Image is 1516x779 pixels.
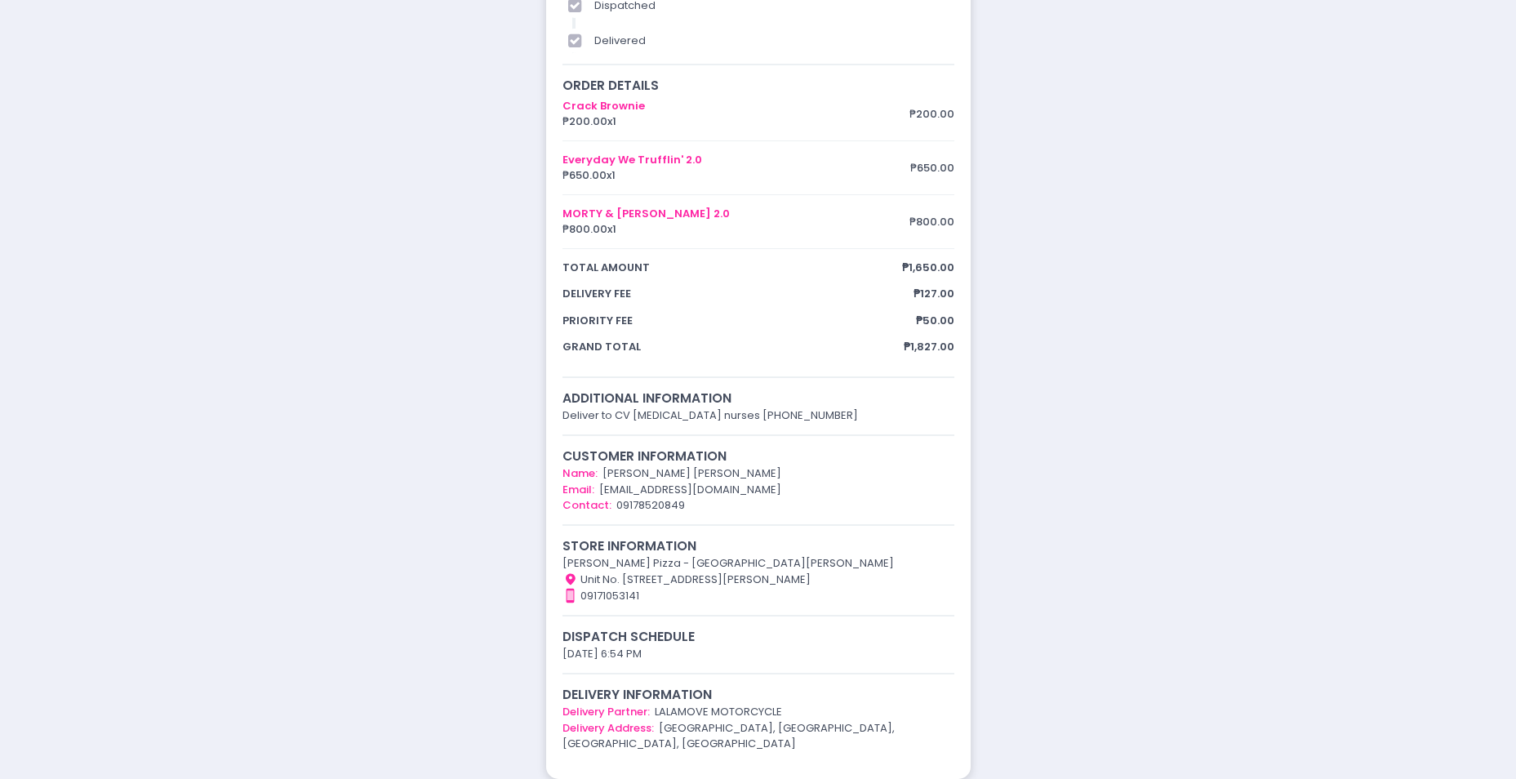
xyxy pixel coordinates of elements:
[562,588,954,604] div: 09171053141
[562,465,598,481] span: Name:
[562,447,954,465] div: customer information
[562,646,954,662] div: [DATE] 6:54 PM
[562,407,954,424] div: Deliver to CV [MEDICAL_DATA] nurses [PHONE_NUMBER]
[914,286,954,302] span: ₱127.00
[562,720,654,736] span: Delivery Address:
[562,389,954,407] div: additional information
[562,482,954,498] div: [EMAIL_ADDRESS][DOMAIN_NAME]
[562,720,954,752] div: [GEOGRAPHIC_DATA], [GEOGRAPHIC_DATA], [GEOGRAPHIC_DATA], [GEOGRAPHIC_DATA]
[562,497,611,513] span: Contact:
[562,685,954,704] div: delivery information
[594,33,954,49] div: delivered
[562,260,902,276] span: total amount
[562,465,954,482] div: [PERSON_NAME] [PERSON_NAME]
[562,704,954,720] div: LALAMOVE MOTORCYCLE
[916,313,954,329] span: ₱50.00
[904,339,954,355] span: ₱1,827.00
[562,497,954,514] div: 09178520849
[562,313,916,329] span: priority fee
[562,339,904,355] span: grand total
[562,286,914,302] span: delivery fee
[562,627,954,646] div: dispatch schedule
[562,572,954,588] div: Unit No. [STREET_ADDRESS][PERSON_NAME]
[562,704,650,719] span: Delivery Partner:
[902,260,954,276] span: ₱1,650.00
[562,555,954,572] div: [PERSON_NAME] Pizza - [GEOGRAPHIC_DATA][PERSON_NAME]
[562,536,954,555] div: store information
[562,76,954,95] div: order details
[562,482,594,497] span: Email:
